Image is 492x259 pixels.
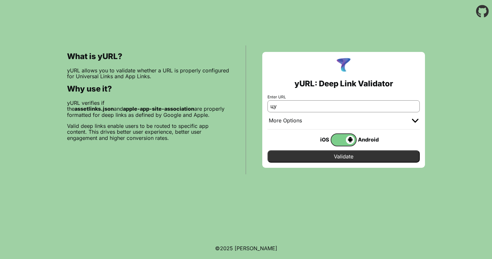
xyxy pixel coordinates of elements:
[220,245,233,252] span: 2025
[123,105,194,112] b: apple-app-site-association
[67,52,229,61] h2: What is yURL?
[67,100,229,118] p: yURL verifies if the and are properly formatted for deep links as defined by Google and Apple.
[357,135,383,144] div: Android
[267,100,420,112] input: e.g. https://app.chayev.com/xyx
[267,150,420,163] input: Validate
[267,95,420,99] label: Enter URL
[67,68,229,80] p: yURL allows you to validate whether a URL is properly configured for Universal Links and App Links.
[269,117,302,124] div: More Options
[335,57,352,74] img: yURL Logo
[67,84,229,93] h2: Why use it?
[235,245,277,252] a: Michael Ibragimchayev's Personal Site
[67,123,229,141] p: Valid deep links enable users to be routed to specific app content. This drives better user exper...
[305,135,331,144] div: iOS
[412,119,418,123] img: chevron
[294,79,393,88] h2: yURL: Deep Link Validator
[215,238,277,259] footer: ©
[75,105,114,112] b: assetlinks.json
